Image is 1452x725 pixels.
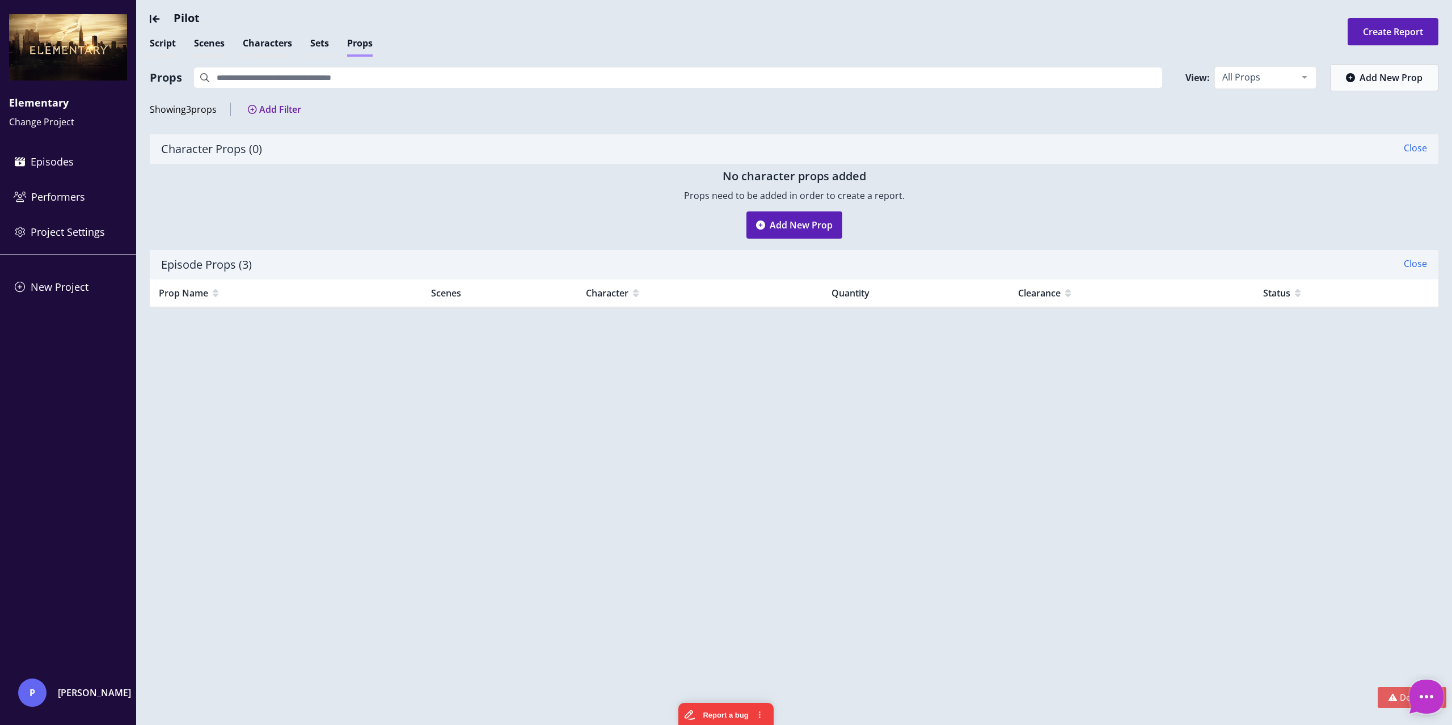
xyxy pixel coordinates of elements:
a: Performers [9,184,127,210]
div: Sets [310,36,329,57]
th: Scenes [422,279,577,307]
div: Props [150,70,182,86]
th: Prop Name [150,279,422,307]
div: Scenes [194,36,225,57]
th: Quantity [822,279,1009,307]
a: New Project [9,274,127,300]
button: Add New Prop [746,211,842,239]
p: Showing props [150,103,231,116]
th: Clearance [1009,279,1254,307]
h2: View: [1185,71,1210,84]
span: Character Props (0) [161,141,262,157]
div: [PERSON_NAME] [58,686,132,699]
h4: Elementary [9,95,127,111]
span: 3 [186,103,191,116]
span: Episode Props (3) [161,257,252,273]
h2: Props need to be added in order to create a report. [150,189,1438,202]
a: Episodes [9,149,127,175]
div: Props [347,36,373,57]
span: Close [1404,141,1427,157]
button: Create Report [1348,18,1438,45]
th: Status [1254,279,1438,307]
a: Project Settings [9,219,127,245]
h2: No character props added [150,168,1438,184]
span: All Props [1219,71,1293,83]
button: Dev Tools [1378,687,1446,708]
th: Character [577,279,822,307]
div: P [18,679,47,707]
div: Characters [243,36,292,57]
a: Change Project [9,116,74,128]
h1: Pilot [174,12,966,24]
span: Add Filter [259,103,301,116]
span: Close [1404,257,1427,273]
div: Script [150,36,176,57]
button: Add New Prop [1330,64,1438,91]
img: DOC_E9C43282-782D-9147-B2D5-BBCAA855FBAB.png [9,9,127,86]
button: Add Filter [238,98,311,121]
